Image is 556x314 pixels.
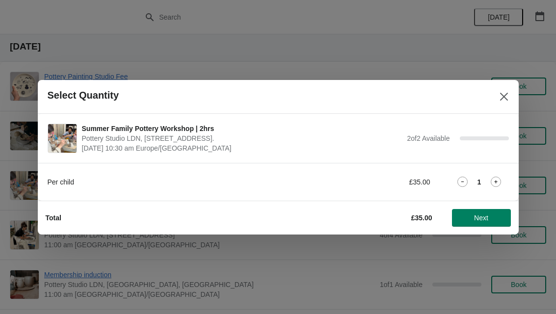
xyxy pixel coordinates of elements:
[48,124,77,153] img: Summer Family Pottery Workshop | 2hrs | Pottery Studio LDN, unit 1.3, 10 Monro Way, North Greenwi...
[82,133,402,143] span: Pottery Studio LDN, [STREET_ADDRESS].
[495,88,513,105] button: Close
[340,177,430,187] div: £35.00
[48,177,320,187] div: Per child
[48,90,119,101] h2: Select Quantity
[82,143,402,153] span: [DATE] 10:30 am Europe/[GEOGRAPHIC_DATA]
[452,209,511,227] button: Next
[407,134,450,142] span: 2 of 2 Available
[46,214,61,222] strong: Total
[474,214,488,222] span: Next
[477,177,481,187] strong: 1
[82,124,402,133] span: Summer Family Pottery Workshop | 2hrs
[411,214,432,222] strong: £35.00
